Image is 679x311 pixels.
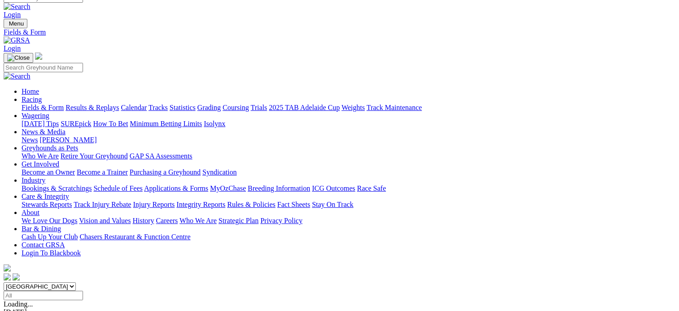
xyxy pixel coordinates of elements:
img: Search [4,72,31,80]
a: Become a Trainer [77,168,128,176]
a: Stewards Reports [22,201,72,208]
a: Trials [250,104,267,111]
a: Integrity Reports [176,201,225,208]
a: Weights [342,104,365,111]
a: Stay On Track [312,201,353,208]
a: Applications & Forms [144,184,208,192]
img: logo-grsa-white.png [4,264,11,272]
a: History [132,217,154,224]
div: About [22,217,675,225]
a: Race Safe [357,184,385,192]
span: Menu [9,20,24,27]
div: Bar & Dining [22,233,675,241]
img: facebook.svg [4,273,11,280]
a: Results & Replays [66,104,119,111]
a: Fact Sheets [277,201,310,208]
div: Get Involved [22,168,675,176]
a: Purchasing a Greyhound [130,168,201,176]
a: Login [4,11,21,18]
a: News & Media [22,128,66,136]
a: Isolynx [204,120,225,127]
img: Close [7,54,30,61]
a: Bookings & Scratchings [22,184,92,192]
a: Grading [197,104,221,111]
a: Schedule of Fees [93,184,142,192]
a: [DATE] Tips [22,120,59,127]
img: Search [4,3,31,11]
div: Care & Integrity [22,201,675,209]
a: Racing [22,96,42,103]
a: 2025 TAB Adelaide Cup [269,104,340,111]
a: Retire Your Greyhound [61,152,128,160]
button: Toggle navigation [4,53,33,63]
a: SUREpick [61,120,91,127]
a: Become an Owner [22,168,75,176]
span: Loading... [4,300,33,308]
div: Wagering [22,120,675,128]
a: News [22,136,38,144]
a: Login [4,44,21,52]
input: Search [4,63,83,72]
a: Privacy Policy [260,217,302,224]
a: Vision and Values [79,217,131,224]
a: Statistics [170,104,196,111]
a: Wagering [22,112,49,119]
a: Fields & Form [4,28,675,36]
div: Industry [22,184,675,193]
a: Greyhounds as Pets [22,144,78,152]
a: Careers [156,217,178,224]
a: Who We Are [180,217,217,224]
a: Track Maintenance [367,104,422,111]
a: Coursing [223,104,249,111]
a: Fields & Form [22,104,64,111]
a: Cash Up Your Club [22,233,78,241]
a: Home [22,88,39,95]
a: Syndication [202,168,237,176]
a: Injury Reports [133,201,175,208]
a: Breeding Information [248,184,310,192]
a: Calendar [121,104,147,111]
button: Toggle navigation [4,19,27,28]
a: Minimum Betting Limits [130,120,202,127]
a: How To Bet [93,120,128,127]
a: Bar & Dining [22,225,61,232]
a: We Love Our Dogs [22,217,77,224]
img: twitter.svg [13,273,20,280]
a: About [22,209,39,216]
input: Select date [4,291,83,300]
a: Care & Integrity [22,193,69,200]
div: Racing [22,104,675,112]
a: Get Involved [22,160,59,168]
a: MyOzChase [210,184,246,192]
img: GRSA [4,36,30,44]
img: logo-grsa-white.png [35,53,42,60]
a: Industry [22,176,45,184]
div: News & Media [22,136,675,144]
a: GAP SA Assessments [130,152,193,160]
a: Track Injury Rebate [74,201,131,208]
a: Chasers Restaurant & Function Centre [79,233,190,241]
a: Login To Blackbook [22,249,81,257]
a: Strategic Plan [219,217,258,224]
a: [PERSON_NAME] [39,136,96,144]
a: Contact GRSA [22,241,65,249]
a: Tracks [149,104,168,111]
a: Rules & Policies [227,201,276,208]
a: ICG Outcomes [312,184,355,192]
div: Greyhounds as Pets [22,152,675,160]
a: Who We Are [22,152,59,160]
